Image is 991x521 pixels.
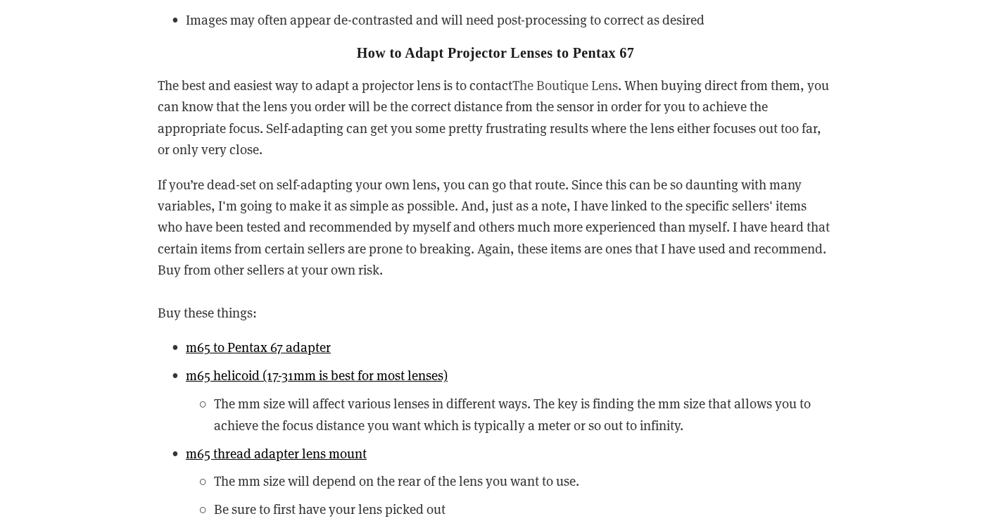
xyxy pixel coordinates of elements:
p: If you’re dead-set on self-adapting your own lens, you can go that route. Since this can be so da... [158,174,833,324]
a: The Boutique Lens [512,76,618,94]
p: Be sure to first have your lens picked out [214,498,833,520]
strong: How to Adapt Projector Lenses to Pentax 67 [357,45,634,61]
a: m65 helicoid (17-31mm is best for most lenses) [186,366,448,384]
a: m65 thread adapter lens mount [186,444,367,462]
p: The mm size will depend on the rear of the lens you want to use. [214,470,833,491]
p: The best and easiest way to adapt a projector lens is to contact . When buying direct from them, ... [158,75,833,161]
p: The mm size will affect various lenses in different ways. The key is finding the mm size that all... [214,393,833,436]
p: Images may often appear de-contrasted and will need post-processing to correct as desired [186,9,833,30]
a: m65 to Pentax 67 adapter [186,338,331,356]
